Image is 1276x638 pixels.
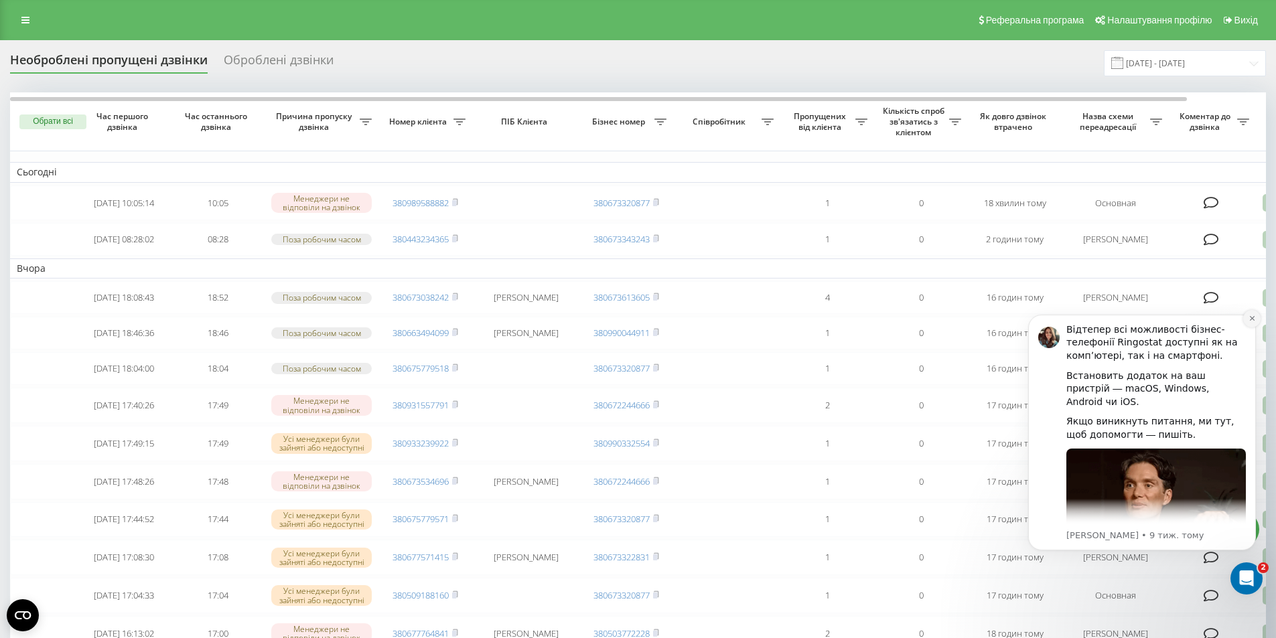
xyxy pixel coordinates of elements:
td: 17 годин тому [968,578,1062,613]
td: 18:04 [171,352,265,385]
td: [DATE] 18:46:36 [77,317,171,349]
a: 380673038242 [393,291,449,303]
td: [PERSON_NAME] [472,540,579,575]
a: 380673320877 [593,197,650,209]
a: 380673613605 [593,291,650,303]
span: Причина пропуску дзвінка [271,111,360,132]
div: Усі менеджери були зайняті або недоступні [271,548,372,568]
td: 0 [874,578,968,613]
td: 0 [874,426,968,461]
td: 0 [874,502,968,538]
span: Як довго дзвінок втрачено [979,111,1051,132]
div: Поза робочим часом [271,363,372,374]
div: Оброблені дзвінки [224,53,334,74]
button: Open CMP widget [7,599,39,631]
a: 380663494099 [393,327,449,339]
a: 380443234365 [393,233,449,245]
span: Час останнього дзвінка [182,111,254,132]
td: 2 години тому [968,223,1062,256]
td: [PERSON_NAME] [1062,281,1169,314]
td: 0 [874,185,968,221]
span: Назва схеми переадресації [1068,111,1150,132]
span: Співробітник [680,116,762,127]
td: 0 [874,388,968,423]
a: 380931557791 [393,399,449,411]
span: Кількість спроб зв'язатись з клієнтом [881,106,949,137]
div: Менеджери не відповіли на дзвінок [271,471,372,491]
div: Усі менеджери були зайняті або недоступні [271,509,372,530]
span: Пропущених від клієнта [787,111,855,132]
span: ПІБ Клієнта [484,116,568,127]
td: 17:44 [171,502,265,538]
iframe: Intercom live chat [1230,562,1263,594]
td: [DATE] 17:48:26 [77,464,171,499]
td: 18:46 [171,317,265,349]
td: 17:48 [171,464,265,499]
td: [DATE] 17:04:33 [77,578,171,613]
iframe: Intercom notifications повідомлення [1008,295,1276,602]
div: Усі менеджери були зайняті або недоступні [271,585,372,605]
span: Час першого дзвінка [88,111,160,132]
td: 0 [874,281,968,314]
td: 18 хвилин тому [968,185,1062,221]
a: 380673320877 [593,513,650,525]
td: 1 [780,464,874,499]
td: 17:49 [171,426,265,461]
a: 380990332554 [593,437,650,449]
span: Коментар до дзвінка [1176,111,1237,132]
td: 17 годин тому [968,426,1062,461]
span: 2 [1258,562,1269,573]
td: 17 годин тому [968,388,1062,423]
td: 17:49 [171,388,265,423]
a: 380675779518 [393,362,449,374]
td: 1 [780,578,874,613]
span: Вихід [1234,15,1258,25]
td: Основная [1062,185,1169,221]
div: Поза робочим часом [271,292,372,303]
a: 380673534696 [393,475,449,487]
a: 380509188160 [393,589,449,601]
td: 0 [874,223,968,256]
td: 08:28 [171,223,265,256]
td: [DATE] 17:49:15 [77,426,171,461]
a: 380673320877 [593,362,650,374]
td: 0 [874,352,968,385]
a: 380677571415 [393,551,449,563]
td: 0 [874,540,968,575]
td: 17 годин тому [968,464,1062,499]
div: Поза робочим часом [271,327,372,339]
a: 380672244666 [593,475,650,487]
a: 380989588882 [393,197,449,209]
td: [PERSON_NAME] [1062,223,1169,256]
td: 0 [874,317,968,349]
td: 1 [780,426,874,461]
td: 1 [780,185,874,221]
td: [DATE] 17:40:26 [77,388,171,423]
a: 380672244666 [593,399,650,411]
div: Поза робочим часом [271,234,372,245]
td: [DATE] 17:08:30 [77,540,171,575]
a: 380990044911 [593,327,650,339]
td: 1 [780,317,874,349]
a: 380673343243 [593,233,650,245]
td: 17:04 [171,578,265,613]
td: 16 годин тому [968,352,1062,385]
td: 18:52 [171,281,265,314]
td: 1 [780,502,874,538]
div: Менеджери не відповіли на дзвінок [271,395,372,415]
div: Менеджери не відповіли на дзвінок [271,193,372,213]
td: [DATE] 10:05:14 [77,185,171,221]
td: 2 [780,388,874,423]
span: Налаштування профілю [1107,15,1212,25]
td: 10:05 [171,185,265,221]
a: 380675779571 [393,513,449,525]
td: [DATE] 08:28:02 [77,223,171,256]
